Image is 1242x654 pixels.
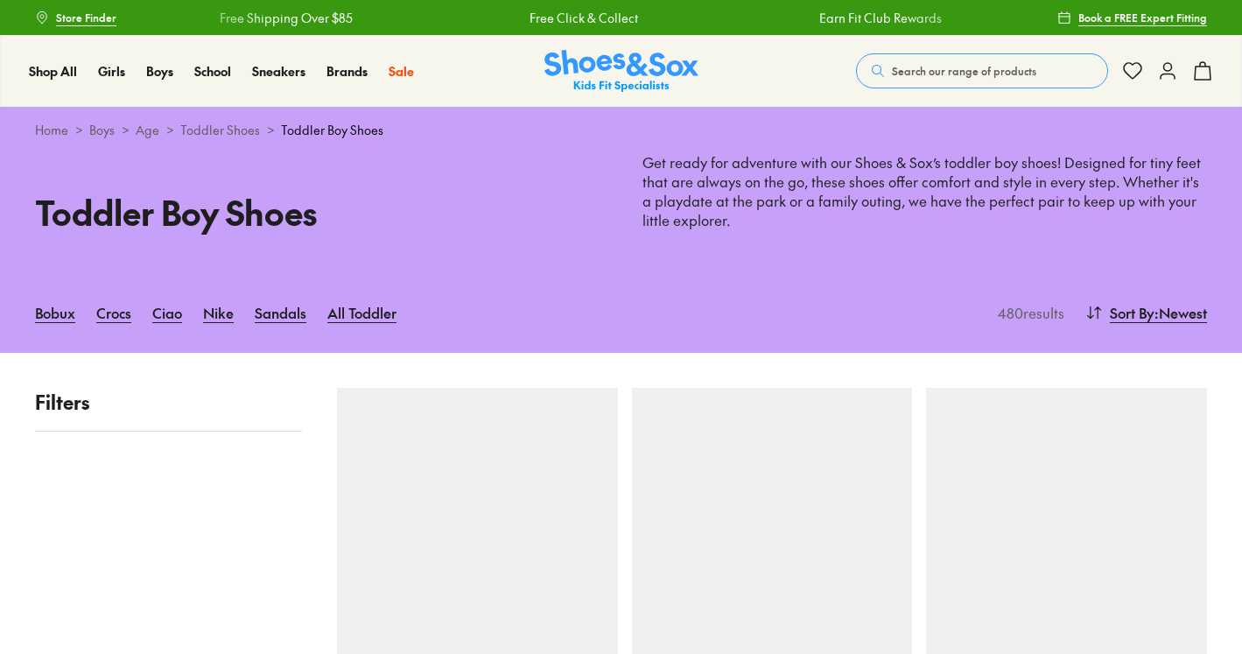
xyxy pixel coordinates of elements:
span: Search our range of products [892,63,1036,79]
a: Boys [89,121,115,139]
a: Sandals [255,293,306,332]
a: Nike [203,293,234,332]
span: Book a FREE Expert Fitting [1078,10,1207,25]
a: Ciao [152,293,182,332]
span: Sort By [1110,302,1154,323]
a: Book a FREE Expert Fitting [1057,2,1207,33]
a: Brands [326,62,368,81]
h1: Toddler Boy Shoes [35,187,600,237]
a: Sneakers [252,62,305,81]
a: Age [136,121,159,139]
a: Boys [146,62,173,81]
p: Filters [35,388,302,417]
a: All Toddler [327,293,396,332]
a: Free Shipping Over $85 [219,9,352,27]
a: Girls [98,62,125,81]
span: Store Finder [56,10,116,25]
a: Bobux [35,293,75,332]
a: Shop All [29,62,77,81]
button: Sort By:Newest [1085,293,1207,332]
a: Shoes & Sox [544,50,698,93]
span: Toddler Boy Shoes [281,121,383,139]
a: Earn Fit Club Rewards [819,9,942,27]
a: School [194,62,231,81]
a: Free Click & Collect [529,9,637,27]
a: Store Finder [35,2,116,33]
a: Sale [389,62,414,81]
div: > > > > [35,121,1207,139]
a: Toddler Shoes [180,121,260,139]
button: Search our range of products [856,53,1108,88]
span: : Newest [1154,302,1207,323]
img: SNS_Logo_Responsive.svg [544,50,698,93]
p: 480 results [991,302,1064,323]
p: Get ready for adventure with our Shoes & Sox’s toddler boy shoes! Designed for tiny feet that are... [642,153,1208,230]
a: Crocs [96,293,131,332]
a: Home [35,121,68,139]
